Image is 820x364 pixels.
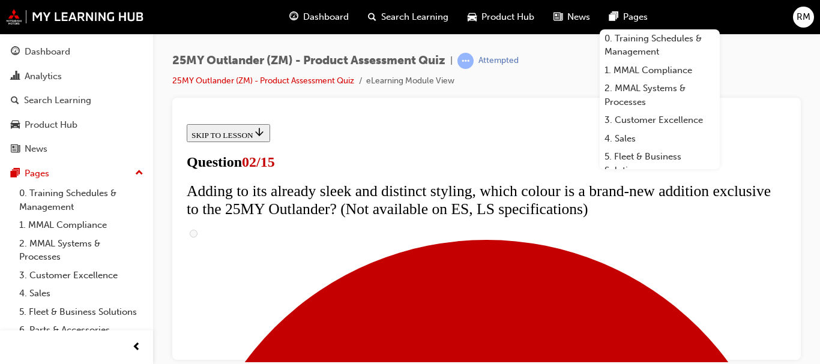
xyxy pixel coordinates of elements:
[623,10,648,24] span: Pages
[793,7,814,28] button: RM
[797,10,810,24] span: RM
[25,70,62,83] div: Analytics
[553,10,562,25] span: news-icon
[366,74,454,88] li: eLearning Module View
[6,9,144,25] img: mmal
[600,5,657,29] a: pages-iconPages
[14,184,148,216] a: 0. Training Schedules & Management
[544,5,600,29] a: news-iconNews
[567,10,590,24] span: News
[11,169,20,179] span: pages-icon
[280,5,358,29] a: guage-iconDashboard
[5,41,148,63] a: Dashboard
[5,89,148,112] a: Search Learning
[11,47,20,58] span: guage-icon
[5,5,88,23] button: SKIP TO LESSON
[478,55,519,67] div: Attempted
[132,340,141,355] span: prev-icon
[450,54,453,68] span: |
[172,76,354,86] a: 25MY Outlander (ZM) - Product Assessment Quiz
[5,163,148,185] button: Pages
[14,303,148,321] a: 5. Fleet & Business Solutions
[358,5,458,29] a: search-iconSearch Learning
[600,79,720,111] a: 2. MMAL Systems & Processes
[14,321,148,339] a: 6. Parts & Accessories
[11,95,19,106] span: search-icon
[5,38,148,163] button: DashboardAnalyticsSearch LearningProduct HubNews
[381,10,448,24] span: Search Learning
[14,284,148,303] a: 4. Sales
[468,10,477,25] span: car-icon
[25,118,77,132] div: Product Hub
[5,138,148,160] a: News
[481,10,534,24] span: Product Hub
[457,53,474,69] span: learningRecordVerb_ATTEMPT-icon
[172,54,445,68] span: 25MY Outlander (ZM) - Product Assessment Quiz
[135,166,143,181] span: up-icon
[14,216,148,234] a: 1. MMAL Compliance
[600,61,720,80] a: 1. MMAL Compliance
[25,45,70,59] div: Dashboard
[24,94,91,107] div: Search Learning
[11,144,20,155] span: news-icon
[600,130,720,148] a: 4. Sales
[289,10,298,25] span: guage-icon
[368,10,376,25] span: search-icon
[5,65,148,88] a: Analytics
[25,167,49,181] div: Pages
[25,142,47,156] div: News
[14,234,148,266] a: 2. MMAL Systems & Processes
[600,148,720,179] a: 5. Fleet & Business Solutions
[14,266,148,285] a: 3. Customer Excellence
[11,71,20,82] span: chart-icon
[11,120,20,131] span: car-icon
[303,10,349,24] span: Dashboard
[10,11,83,20] span: SKIP TO LESSON
[609,10,618,25] span: pages-icon
[600,29,720,61] a: 0. Training Schedules & Management
[5,114,148,136] a: Product Hub
[600,111,720,130] a: 3. Customer Excellence
[458,5,544,29] a: car-iconProduct Hub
